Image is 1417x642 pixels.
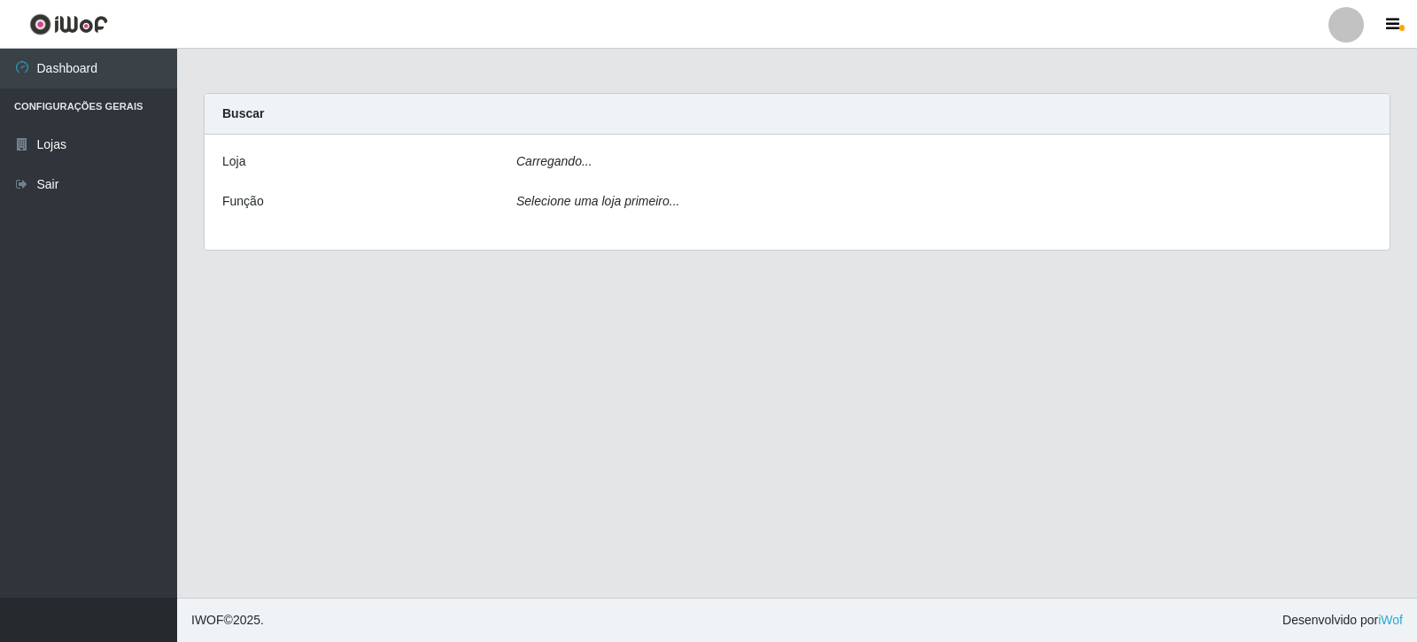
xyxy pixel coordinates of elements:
[516,194,679,208] i: Selecione uma loja primeiro...
[222,192,264,211] label: Função
[191,611,264,630] span: © 2025 .
[191,613,224,627] span: IWOF
[222,106,264,120] strong: Buscar
[29,13,108,35] img: CoreUI Logo
[222,152,245,171] label: Loja
[1282,611,1403,630] span: Desenvolvido por
[516,154,592,168] i: Carregando...
[1378,613,1403,627] a: iWof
